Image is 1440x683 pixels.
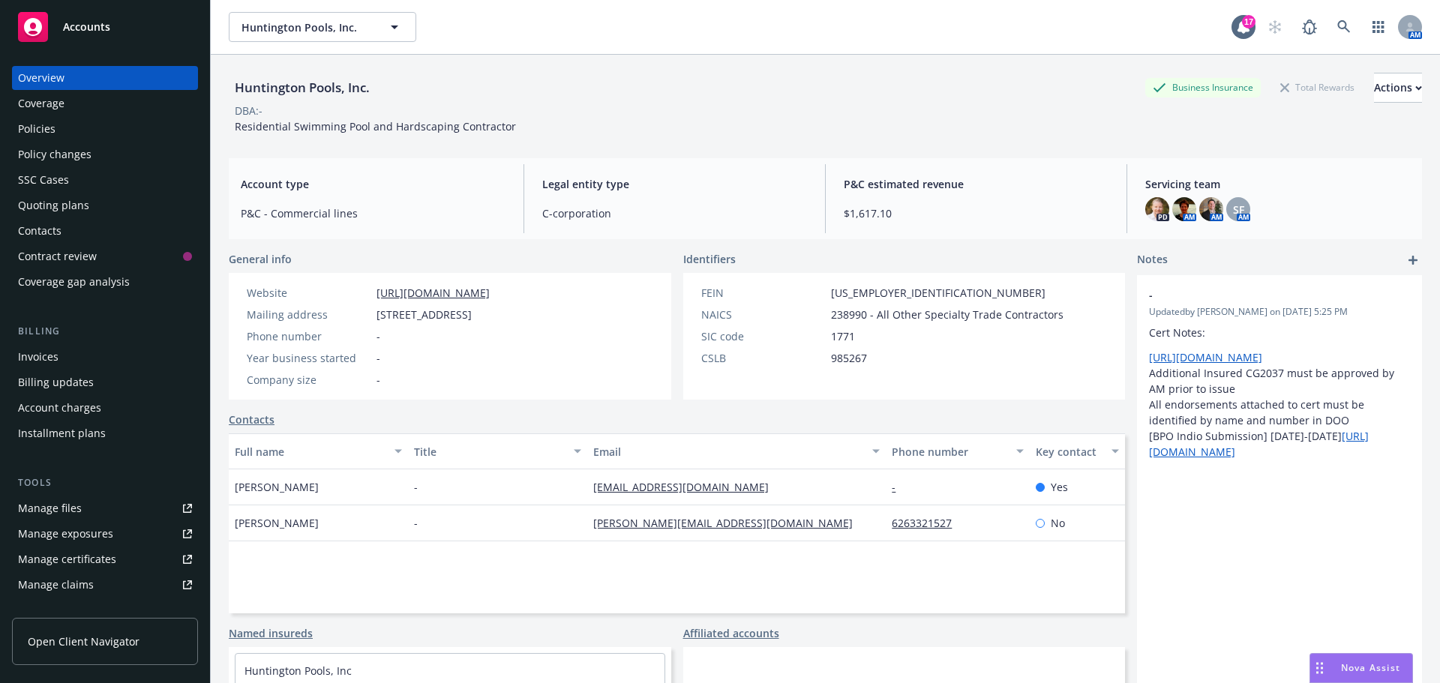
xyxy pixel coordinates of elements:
[831,285,1045,301] span: [US_EMPLOYER_IDENTIFICATION_NUMBER]
[701,328,825,344] div: SIC code
[18,117,55,141] div: Policies
[593,516,865,530] a: [PERSON_NAME][EMAIL_ADDRESS][DOMAIN_NAME]
[1199,197,1223,221] img: photo
[247,285,370,301] div: Website
[1145,176,1410,192] span: Servicing team
[18,91,64,115] div: Coverage
[892,516,964,530] a: 6263321527
[593,480,781,494] a: [EMAIL_ADDRESS][DOMAIN_NAME]
[18,496,82,520] div: Manage files
[18,193,89,217] div: Quoting plans
[18,370,94,394] div: Billing updates
[241,19,371,35] span: Huntington Pools, Inc.
[844,176,1108,192] span: P&C estimated revenue
[701,350,825,366] div: CSLB
[1273,78,1362,97] div: Total Rewards
[1341,661,1400,674] span: Nova Assist
[18,219,61,243] div: Contacts
[701,285,825,301] div: FEIN
[1329,12,1359,42] a: Search
[683,251,736,267] span: Identifiers
[408,433,587,469] button: Title
[1036,444,1102,460] div: Key contact
[1145,78,1261,97] div: Business Insurance
[235,119,516,133] span: Residential Swimming Pool and Hardscaping Contractor
[1149,325,1410,340] p: Cert Notes:
[1051,515,1065,531] span: No
[18,573,94,597] div: Manage claims
[831,350,867,366] span: 985267
[376,350,380,366] span: -
[1149,365,1410,397] li: Additional Insured CG2037 must be approved by AM prior to issue
[229,433,408,469] button: Full name
[18,244,97,268] div: Contract review
[229,251,292,267] span: General info
[28,634,139,649] span: Open Client Navigator
[844,205,1108,221] span: $1,617.10
[247,372,370,388] div: Company size
[701,307,825,322] div: NAICS
[235,444,385,460] div: Full name
[1051,479,1068,495] span: Yes
[414,444,565,460] div: Title
[376,372,380,388] span: -
[12,270,198,294] a: Coverage gap analysis
[12,6,198,48] a: Accounts
[1404,251,1422,269] a: add
[831,307,1063,322] span: 238990 - All Other Specialty Trade Contractors
[1149,428,1410,460] p: [BPO Indio Submission] [DATE]-[DATE]
[1149,287,1371,303] span: -
[886,433,1029,469] button: Phone number
[18,168,69,192] div: SSC Cases
[1242,15,1255,28] div: 17
[18,522,113,546] div: Manage exposures
[12,219,198,243] a: Contacts
[235,103,262,118] div: DBA: -
[12,475,198,490] div: Tools
[1137,251,1168,269] span: Notes
[12,324,198,339] div: Billing
[587,433,886,469] button: Email
[892,480,907,494] a: -
[1149,397,1410,428] li: All endorsements attached to cert must be identified by name and number in DOO
[18,270,130,294] div: Coverage gap analysis
[18,547,116,571] div: Manage certificates
[241,205,505,221] span: P&C - Commercial lines
[247,307,370,322] div: Mailing address
[241,176,505,192] span: Account type
[244,664,352,678] a: Huntington Pools, Inc
[892,444,1006,460] div: Phone number
[1172,197,1196,221] img: photo
[1030,433,1125,469] button: Key contact
[12,547,198,571] a: Manage certificates
[12,522,198,546] a: Manage exposures
[376,286,490,300] a: [URL][DOMAIN_NAME]
[12,244,198,268] a: Contract review
[18,396,101,420] div: Account charges
[593,444,863,460] div: Email
[1309,653,1413,683] button: Nova Assist
[831,328,855,344] span: 1771
[18,421,106,445] div: Installment plans
[12,66,198,90] a: Overview
[235,479,319,495] span: [PERSON_NAME]
[18,142,91,166] div: Policy changes
[18,598,88,622] div: Manage BORs
[1374,73,1422,102] div: Actions
[12,573,198,597] a: Manage claims
[12,91,198,115] a: Coverage
[229,78,376,97] div: Huntington Pools, Inc.
[12,142,198,166] a: Policy changes
[229,12,416,42] button: Huntington Pools, Inc.
[12,598,198,622] a: Manage BORs
[229,412,274,427] a: Contacts
[542,176,807,192] span: Legal entity type
[247,350,370,366] div: Year business started
[1233,202,1244,217] span: SF
[1137,275,1422,472] div: -Updatedby [PERSON_NAME] on [DATE] 5:25 PMCert Notes:[URL][DOMAIN_NAME]Additional Insured CG2037 ...
[1260,12,1290,42] a: Start snowing
[12,370,198,394] a: Billing updates
[376,307,472,322] span: [STREET_ADDRESS]
[1310,654,1329,682] div: Drag to move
